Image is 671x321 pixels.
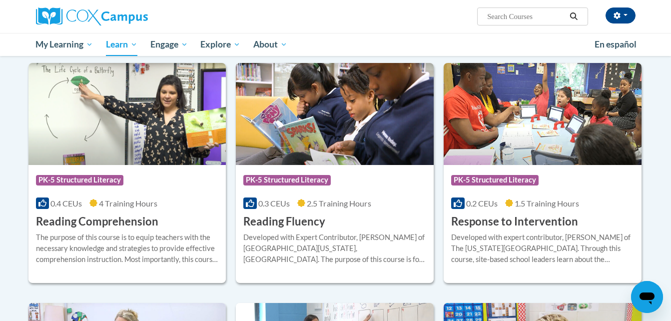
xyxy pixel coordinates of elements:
[99,198,157,208] span: 4 Training Hours
[444,63,642,283] a: Course LogoPK-5 Structured Literacy0.2 CEUs1.5 Training Hours Response to InterventionDeveloped w...
[466,198,498,208] span: 0.2 CEUs
[451,232,634,265] div: Developed with expert contributor, [PERSON_NAME] of The [US_STATE][GEOGRAPHIC_DATA]. Through this...
[200,38,240,50] span: Explore
[28,63,226,283] a: Course LogoPK-5 Structured Literacy0.4 CEUs4 Training Hours Reading ComprehensionThe purpose of t...
[486,10,566,22] input: Search Courses
[29,33,100,56] a: My Learning
[144,33,194,56] a: Engage
[515,198,579,208] span: 1.5 Training Hours
[606,7,636,23] button: Account Settings
[631,281,663,313] iframe: Button to launch messaging window
[36,7,226,25] a: Cox Campus
[595,39,637,49] span: En español
[36,7,148,25] img: Cox Campus
[236,63,434,283] a: Course LogoPK-5 Structured Literacy0.3 CEUs2.5 Training Hours Reading FluencyDeveloped with Exper...
[243,232,426,265] div: Developed with Expert Contributor, [PERSON_NAME] of [GEOGRAPHIC_DATA][US_STATE], [GEOGRAPHIC_DATA...
[35,38,93,50] span: My Learning
[258,198,290,208] span: 0.3 CEUs
[21,33,651,56] div: Main menu
[194,33,247,56] a: Explore
[247,33,294,56] a: About
[243,214,325,229] h3: Reading Fluency
[307,198,371,208] span: 2.5 Training Hours
[444,63,642,165] img: Course Logo
[451,175,539,185] span: PK-5 Structured Literacy
[566,10,581,22] button: Search
[99,33,144,56] a: Learn
[150,38,188,50] span: Engage
[236,63,434,165] img: Course Logo
[28,63,226,165] img: Course Logo
[588,34,643,55] a: En español
[451,214,578,229] h3: Response to Intervention
[253,38,287,50] span: About
[36,214,158,229] h3: Reading Comprehension
[50,198,82,208] span: 0.4 CEUs
[243,175,331,185] span: PK-5 Structured Literacy
[36,232,219,265] div: The purpose of this course is to equip teachers with the necessary knowledge and strategies to pr...
[106,38,137,50] span: Learn
[36,175,123,185] span: PK-5 Structured Literacy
